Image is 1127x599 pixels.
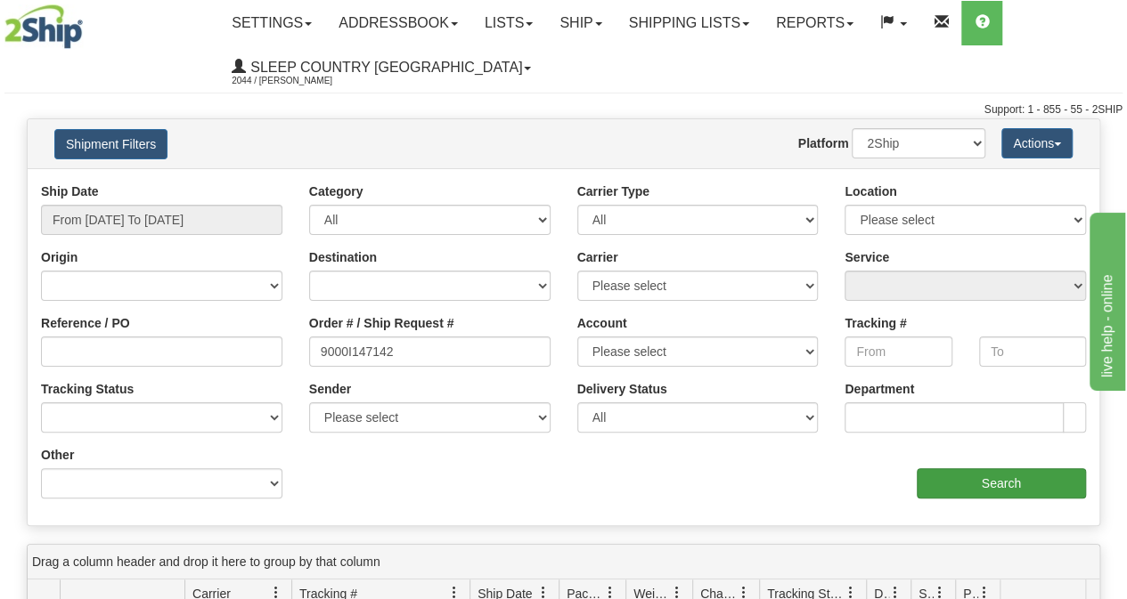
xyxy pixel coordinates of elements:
a: Lists [471,1,546,45]
label: Ship Date [41,182,99,200]
img: logo2044.jpg [4,4,83,49]
label: Delivery Status [577,380,667,398]
label: Carrier Type [577,182,649,200]
div: live help - online [13,11,165,32]
a: Sleep Country [GEOGRAPHIC_DATA] 2044 / [PERSON_NAME] [218,45,544,90]
input: To [979,336,1086,367]
label: Tracking # [845,314,906,332]
button: Shipment Filters [54,129,167,159]
label: Tracking Status [41,380,134,398]
label: Order # / Ship Request # [309,314,454,332]
div: grid grouping header [28,545,1099,579]
label: Carrier [577,248,618,266]
button: Actions [1001,128,1073,158]
a: Settings [218,1,325,45]
input: Search [917,468,1087,498]
label: Location [845,182,896,200]
label: Reference / PO [41,314,130,332]
a: Shipping lists [616,1,763,45]
label: Department [845,380,914,398]
iframe: chat widget [1086,208,1125,390]
label: Other [41,446,74,464]
a: Addressbook [325,1,471,45]
label: Destination [309,248,377,266]
input: From [845,336,951,367]
label: Account [577,314,627,332]
label: Category [309,182,363,200]
label: Platform [798,134,849,152]
a: Ship [546,1,615,45]
label: Service [845,248,889,266]
span: 2044 / [PERSON_NAME] [232,72,365,90]
label: Origin [41,248,78,266]
label: Sender [309,380,351,398]
div: Support: 1 - 855 - 55 - 2SHIP [4,102,1123,117]
a: Reports [763,1,867,45]
span: Sleep Country [GEOGRAPHIC_DATA] [246,60,522,75]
